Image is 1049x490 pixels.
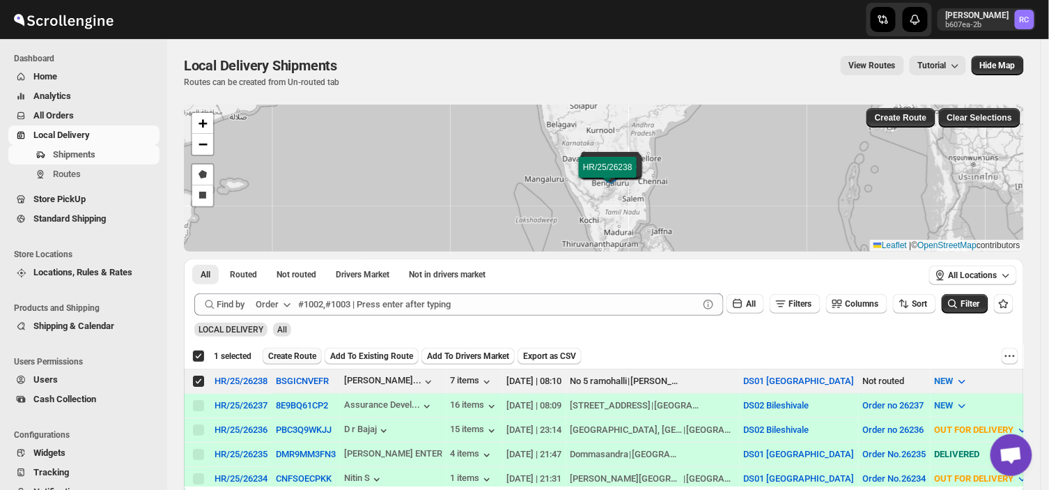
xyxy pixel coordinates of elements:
[215,449,267,459] div: HR/25/26235
[53,169,81,179] span: Routes
[570,423,736,437] div: |
[935,424,1014,435] span: OUT FOR DELIVERY
[230,269,257,280] span: Routed
[726,294,764,314] button: All
[33,71,57,82] span: Home
[33,321,114,331] span: Shipping & Calendar
[344,448,442,462] button: [PERSON_NAME] ENTERP...
[276,473,332,484] button: CNFSOECPKK
[972,56,1024,75] button: Map action label
[600,167,621,183] img: Marker
[863,374,926,388] div: Not routed
[601,167,622,182] img: Marker
[247,293,302,316] button: Order
[336,269,389,280] span: Drivers Market
[946,21,1009,29] p: b607ea-2b
[632,447,681,461] div: [GEOGRAPHIC_DATA]
[8,86,160,106] button: Analytics
[849,60,896,71] span: View Routes
[744,449,855,459] button: DS01 [GEOGRAPHIC_DATA]
[935,447,1029,461] div: DELIVERED
[327,265,398,284] button: Claimable
[192,265,219,284] button: All
[33,130,90,140] span: Local Delivery
[215,424,267,435] div: HR/25/26236
[222,265,265,284] button: Routed
[935,400,954,411] span: NEW
[33,447,65,458] span: Widgets
[746,299,756,309] span: All
[199,325,263,335] span: LOCAL DELIVERY
[841,56,904,75] button: view route
[276,449,336,459] button: DMR9MM3FN3
[199,135,208,153] span: −
[451,375,494,389] button: 7 items
[949,270,997,281] span: All Locations
[570,447,736,461] div: |
[451,448,494,462] button: 4 items
[846,299,879,309] span: Columns
[217,298,244,312] span: Find by
[14,249,160,260] span: Store Locations
[570,374,628,388] div: No 5 ramohalli
[744,473,855,484] button: DS01 [GEOGRAPHIC_DATA]
[570,423,683,437] div: [GEOGRAPHIC_DATA], [GEOGRAPHIC_DATA]
[451,399,499,413] div: 16 items
[8,316,160,336] button: Shipping & Calendar
[192,164,213,185] a: Draw a polygon
[686,423,735,437] div: [GEOGRAPHIC_DATA]
[980,60,1016,71] span: Hide Map
[451,424,499,438] div: 15 items
[789,299,812,309] span: Filters
[744,400,809,411] button: DS02 Bileshivale
[215,400,267,411] button: HR/25/26237
[451,473,494,487] button: 1 items
[184,77,343,88] p: Routes can be created from Un-routed tab
[8,370,160,390] button: Users
[330,351,413,362] span: Add To Existing Route
[990,434,1032,476] a: Open chat
[421,348,515,365] button: Add To Drivers Market
[570,472,736,486] div: |
[655,399,704,413] div: [GEOGRAPHIC_DATA]
[215,473,267,484] div: HR/25/26234
[1002,348,1018,365] button: More actions
[344,399,420,410] div: Assurance Devel...
[918,61,947,70] span: Tutorial
[570,447,629,461] div: Dommasandra
[215,376,267,386] button: HR/25/26238
[276,400,328,411] button: 8E9BQ61CP2
[863,473,926,484] button: Order No.26234
[507,374,562,388] div: [DATE] | 08:10
[344,375,421,385] div: [PERSON_NAME]...
[744,376,855,386] button: DS01 [GEOGRAPHIC_DATA]
[201,269,210,280] span: All
[570,374,736,388] div: |
[918,240,977,250] a: OpenStreetMap
[8,164,160,184] button: Routes
[256,298,279,312] div: Order
[926,370,977,392] button: NEW
[875,112,927,123] span: Create Route
[277,325,287,335] span: All
[427,351,509,362] span: Add To Drivers Market
[601,169,622,184] img: Marker
[942,294,988,314] button: Filter
[631,374,680,388] div: [PERSON_NAME]
[686,472,735,486] div: [GEOGRAPHIC_DATA]
[603,167,623,182] img: Marker
[1015,10,1034,29] span: Rahul Chopra
[946,10,1009,21] p: [PERSON_NAME]
[192,134,213,155] a: Zoom out
[601,164,622,180] img: Marker
[14,53,160,64] span: Dashboard
[268,265,325,284] button: Unrouted
[939,108,1020,128] button: Clear Selections
[8,443,160,463] button: Widgets
[344,473,384,487] button: Nitin S
[263,348,322,365] button: Create Route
